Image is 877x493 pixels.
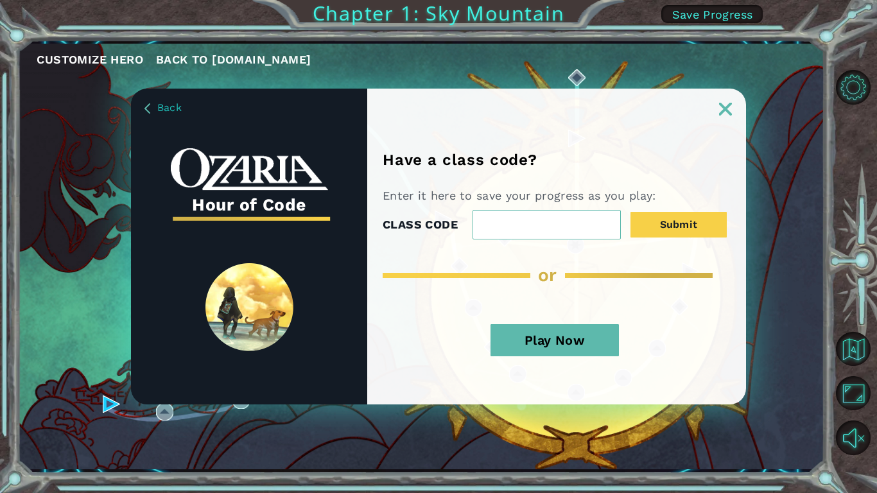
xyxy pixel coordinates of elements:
[383,188,661,203] p: Enter it here to save your progress as you play:
[171,148,328,190] img: whiteOzariaWordmark.png
[157,101,182,114] span: Back
[719,103,732,116] img: ExitButton_Dusk.png
[171,191,328,219] h3: Hour of Code
[630,212,727,238] button: Submit
[205,263,293,351] img: SpiritLandReveal.png
[538,264,557,286] span: or
[383,215,458,234] label: CLASS CODE
[144,103,150,114] img: BackArrow_Dusk.png
[491,324,619,356] button: Play Now
[383,151,541,169] h1: Have a class code?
